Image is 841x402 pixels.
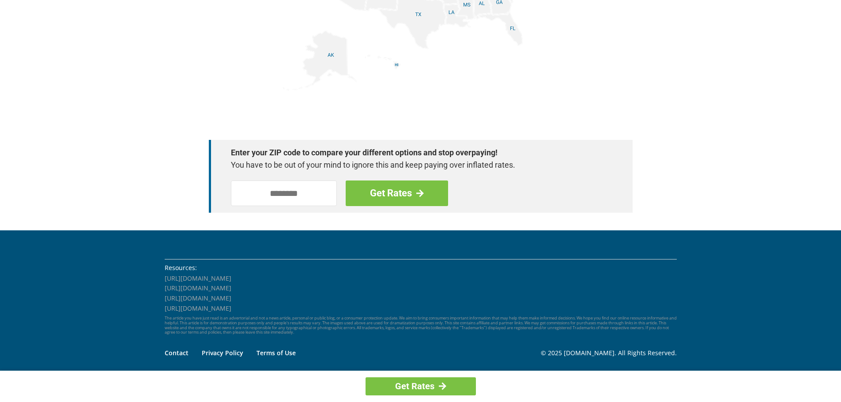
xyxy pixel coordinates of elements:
p: © 2025 [DOMAIN_NAME]. All Rights Reserved. [541,348,677,358]
li: Resources: [165,263,677,273]
a: [URL][DOMAIN_NAME] [165,294,231,302]
a: Get Rates [346,180,448,206]
a: Terms of Use [256,349,296,357]
p: The article you have just read is an advertorial and not a news article, personal or public blog,... [165,316,677,335]
a: Get Rates [366,377,476,395]
strong: Enter your ZIP code to compare your different options and stop overpaying! [231,147,602,159]
p: You have to be out of your mind to ignore this and keep paying over inflated rates. [231,159,602,171]
a: [URL][DOMAIN_NAME] [165,304,231,312]
a: Contact [165,349,189,357]
a: [URL][DOMAIN_NAME] [165,284,231,292]
a: [URL][DOMAIN_NAME] [165,274,231,282]
a: Privacy Policy [202,349,243,357]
